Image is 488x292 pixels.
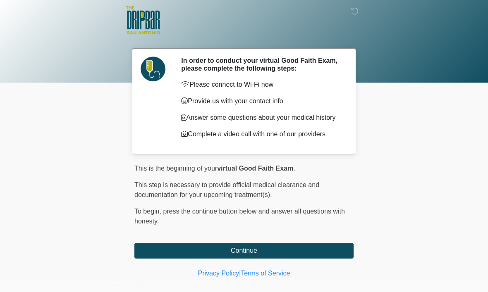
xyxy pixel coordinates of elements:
[134,208,163,215] span: To begin,
[141,57,165,81] img: Agent Avatar
[126,6,160,35] img: The DRIPBaR - San Antonio Fossil Creek Logo
[134,165,217,172] span: This is the beginning of your
[181,96,341,106] p: Provide us with your contact info
[217,165,293,172] strong: virtual Good Faith Exam
[134,181,319,198] span: This step is necessary to provide official medical clearance and documentation for your upcoming ...
[181,113,341,123] p: Answer some questions about your medical history
[293,165,295,172] span: .
[134,243,354,259] button: Continue
[241,270,290,277] a: Terms of Service
[134,208,345,225] span: press the continue button below and answer all questions with honesty.
[181,129,341,139] p: Complete a video call with one of our providers
[181,80,341,90] p: Please connect to Wi-Fi now
[198,270,239,277] a: Privacy Policy
[239,270,241,277] a: |
[181,57,341,72] h2: In order to conduct your virtual Good Faith Exam, please complete the following steps:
